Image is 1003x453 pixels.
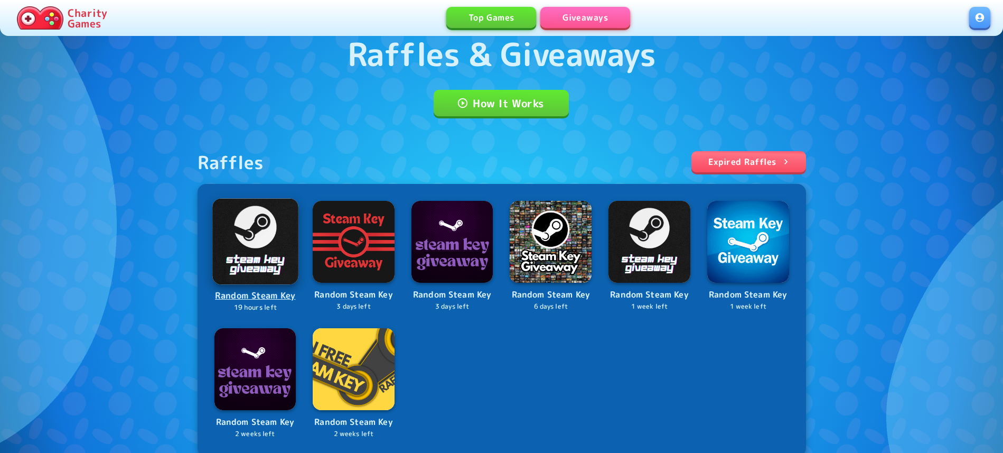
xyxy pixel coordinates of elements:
a: Giveaways [540,7,630,28]
p: Charity Games [68,7,107,29]
a: LogoRandom Steam Key2 weeks left [214,328,296,439]
a: LogoRandom Steam Key6 days left [510,201,592,311]
a: LogoRandom Steam Key2 weeks left [313,328,395,439]
p: Random Steam Key [411,288,493,302]
img: Charity.Games [17,6,63,30]
img: Logo [608,201,690,283]
p: 3 days left [411,302,493,312]
p: 1 week left [707,302,789,312]
p: Random Steam Key [608,288,690,302]
a: Top Games [446,7,536,28]
div: Raffles [198,151,264,173]
p: 2 weeks left [214,429,296,439]
p: Random Steam Key [707,288,789,302]
p: Random Steam Key [213,289,297,303]
img: Logo [313,328,395,410]
a: LogoRandom Steam Key1 week left [707,201,789,311]
a: LogoRandom Steam Key19 hours left [213,199,297,312]
img: Logo [212,198,298,284]
p: 1 week left [608,302,690,312]
p: Random Steam Key [313,288,395,302]
p: Random Steam Key [214,415,296,429]
a: Charity Games [13,4,111,32]
img: Logo [411,201,493,283]
p: 3 days left [313,302,395,312]
img: Logo [214,328,296,410]
h1: Raffles & Giveaways [348,35,656,73]
img: Logo [707,201,789,283]
p: 2 weeks left [313,429,395,439]
a: Expired Raffles [691,151,806,172]
p: 19 hours left [213,303,297,313]
a: LogoRandom Steam Key3 days left [411,201,493,311]
p: Random Steam Key [510,288,592,302]
p: 6 days left [510,302,592,312]
a: LogoRandom Steam Key3 days left [313,201,395,311]
img: Logo [313,201,395,283]
a: How It Works [434,90,569,116]
img: Logo [510,201,592,283]
p: Random Steam Key [313,415,395,429]
a: LogoRandom Steam Key1 week left [608,201,690,311]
